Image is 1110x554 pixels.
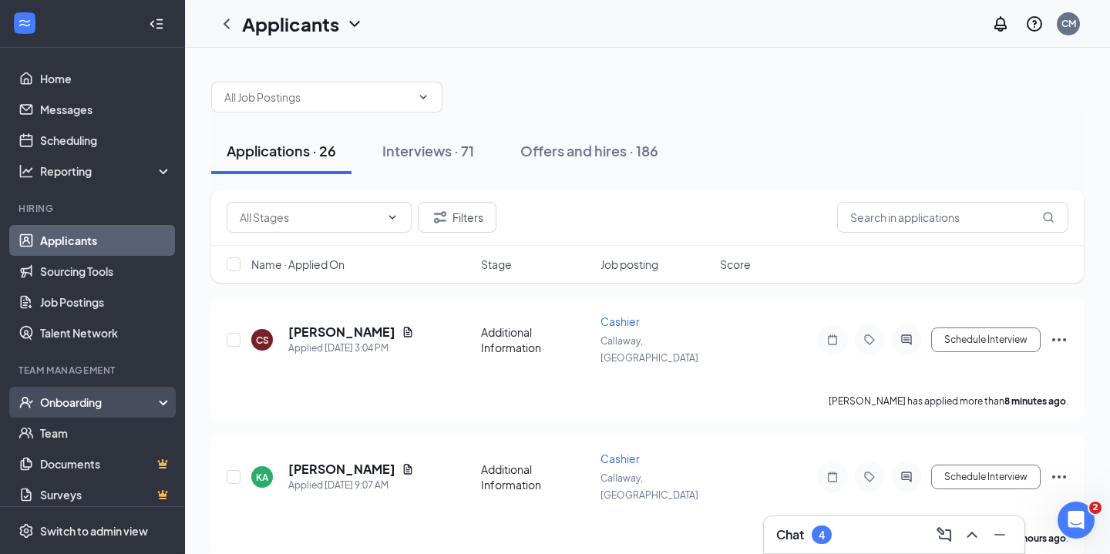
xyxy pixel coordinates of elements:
[40,317,172,348] a: Talent Network
[251,257,345,272] span: Name · Applied On
[823,471,842,483] svg: Note
[288,324,395,341] h5: [PERSON_NAME]
[17,15,32,31] svg: WorkstreamLogo
[40,287,172,317] a: Job Postings
[960,522,984,547] button: ChevronUp
[600,257,658,272] span: Job posting
[382,141,474,160] div: Interviews · 71
[1015,532,1066,544] b: 6 hours ago
[860,334,879,346] svg: Tag
[40,94,172,125] a: Messages
[40,163,173,179] div: Reporting
[402,463,414,475] svg: Document
[1058,502,1095,539] iframe: Intercom live chat
[823,334,842,346] svg: Note
[963,525,981,544] svg: ChevronUp
[991,15,1010,33] svg: Notifications
[40,448,172,479] a: DocumentsCrown
[240,209,380,226] input: All Stages
[217,15,236,33] svg: ChevronLeft
[40,63,172,94] a: Home
[40,523,148,539] div: Switch to admin view
[18,395,34,410] svg: UserCheck
[40,125,172,156] a: Scheduling
[256,334,269,347] div: CS
[932,522,957,547] button: ComposeMessage
[481,462,591,492] div: Additional Information
[987,522,1012,547] button: Minimize
[256,471,268,484] div: KA
[386,211,399,223] svg: ChevronDown
[242,11,339,37] h1: Applicants
[897,334,916,346] svg: ActiveChat
[417,91,429,103] svg: ChevronDown
[1025,15,1044,33] svg: QuestionInfo
[288,461,395,478] h5: [PERSON_NAME]
[18,364,169,377] div: Team Management
[991,525,1009,544] svg: Minimize
[600,314,640,328] span: Cashier
[481,257,512,272] span: Stage
[829,395,1068,408] p: [PERSON_NAME] has applied more than .
[18,523,34,539] svg: Settings
[40,225,172,256] a: Applicants
[149,16,164,32] svg: Collapse
[345,15,364,33] svg: ChevronDown
[600,335,698,364] span: Callaway, [GEOGRAPHIC_DATA]
[600,452,640,465] span: Cashier
[1061,17,1076,30] div: CM
[935,525,954,544] svg: ComposeMessage
[776,526,804,543] h3: Chat
[18,202,169,215] div: Hiring
[931,465,1041,489] button: Schedule Interview
[931,327,1041,352] button: Schedule Interview
[418,202,496,233] button: Filter Filters
[402,326,414,338] svg: Document
[40,479,172,510] a: SurveysCrown
[227,141,336,160] div: Applications · 26
[40,395,159,410] div: Onboarding
[481,324,591,355] div: Additional Information
[40,418,172,448] a: Team
[1050,331,1068,349] svg: Ellipses
[520,141,658,160] div: Offers and hires · 186
[40,256,172,287] a: Sourcing Tools
[1042,211,1054,223] svg: MagnifyingGlass
[1089,502,1102,514] span: 2
[288,478,414,493] div: Applied [DATE] 9:07 AM
[897,471,916,483] svg: ActiveChat
[288,341,414,356] div: Applied [DATE] 3:04 PM
[837,202,1068,233] input: Search in applications
[819,529,825,542] div: 4
[18,163,34,179] svg: Analysis
[224,89,411,106] input: All Job Postings
[860,471,879,483] svg: Tag
[431,208,449,227] svg: Filter
[600,472,698,501] span: Callaway, [GEOGRAPHIC_DATA]
[1004,395,1066,407] b: 8 minutes ago
[720,257,751,272] span: Score
[1050,468,1068,486] svg: Ellipses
